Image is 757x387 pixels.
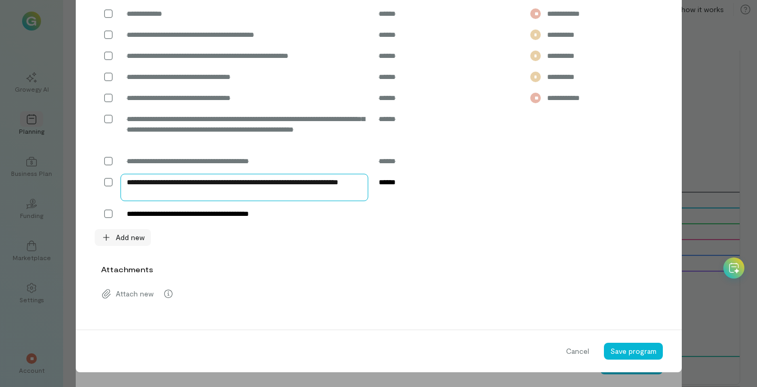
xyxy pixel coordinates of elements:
button: Save program [604,343,663,360]
span: Add new [116,232,145,243]
span: Save program [610,346,657,355]
span: Attach new [116,289,154,299]
label: Attachments [101,264,153,275]
span: Cancel [566,346,589,356]
div: Attach new [95,283,663,304]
